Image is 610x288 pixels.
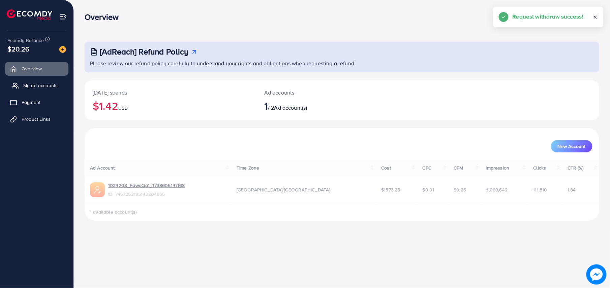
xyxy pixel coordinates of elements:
[22,65,42,72] span: Overview
[558,144,586,149] span: New Account
[7,9,52,20] img: logo
[90,59,595,67] p: Please review our refund policy carefully to understand your rights and obligations when requesti...
[5,79,68,92] a: My ad accounts
[586,264,607,285] img: image
[5,62,68,75] a: Overview
[59,46,66,53] img: image
[93,99,248,112] h2: $1.42
[118,105,128,111] span: USD
[59,13,67,21] img: menu
[100,47,189,57] h3: [AdReach] Refund Policy
[22,116,51,122] span: Product Links
[85,12,124,22] h3: Overview
[93,88,248,97] p: [DATE] spends
[264,88,377,97] p: Ad accounts
[22,99,40,106] span: Payment
[7,37,44,44] span: Ecomdy Balance
[7,44,29,54] span: $20.26
[5,96,68,109] a: Payment
[5,112,68,126] a: Product Links
[264,98,268,113] span: 1
[513,12,583,21] h5: Request withdraw success!
[551,140,592,152] button: New Account
[23,82,58,89] span: My ad accounts
[264,99,377,112] h2: / 2
[274,104,307,111] span: Ad account(s)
